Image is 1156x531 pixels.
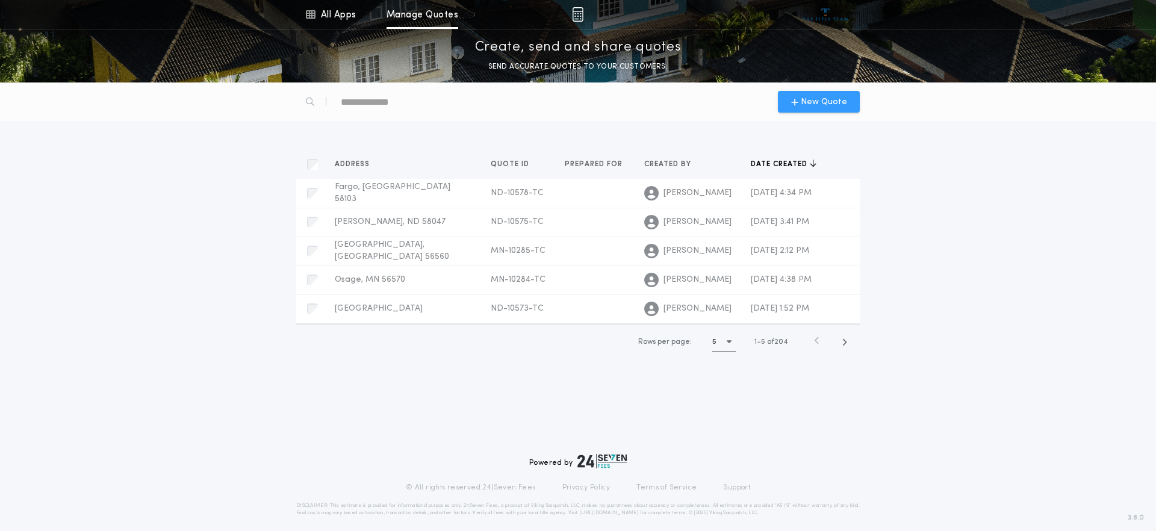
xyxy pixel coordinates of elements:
span: Date created [751,160,810,169]
p: © All rights reserved. 24|Seven Fees [406,483,536,492]
span: MN-10284-TC [491,275,545,284]
span: [PERSON_NAME] [663,216,732,228]
span: [PERSON_NAME] [663,274,732,286]
span: [PERSON_NAME], ND 58047 [335,217,446,226]
span: Quote ID [491,160,532,169]
a: Support [723,483,750,492]
h1: 5 [712,336,716,348]
p: DISCLAIMER: This estimate is provided for informational purposes only. 24|Seven Fees, a product o... [296,502,860,517]
button: 5 [712,332,736,352]
span: MN-10285-TC [491,246,545,255]
button: Created by [644,158,700,170]
span: [PERSON_NAME] [663,187,732,199]
span: ND-10578-TC [491,188,544,197]
span: [DATE] 1:52 PM [751,304,809,313]
span: [GEOGRAPHIC_DATA], [GEOGRAPHIC_DATA] 56560 [335,240,449,261]
span: ND-10573-TC [491,304,544,313]
span: Created by [644,160,694,169]
div: Powered by [529,454,627,468]
p: Create, send and share quotes [475,38,682,57]
span: [PERSON_NAME] [663,245,732,257]
img: logo [577,454,627,468]
img: img [572,7,583,22]
span: [DATE] 3:41 PM [751,217,809,226]
span: Address [335,160,372,169]
span: 5 [761,338,765,346]
span: [GEOGRAPHIC_DATA] [335,304,423,313]
span: Prepared for [565,160,625,169]
a: Terms of Service [636,483,697,492]
span: Rows per page: [638,338,692,346]
a: [URL][DOMAIN_NAME] [579,511,639,515]
span: 1 [754,338,757,346]
a: Privacy Policy [562,483,611,492]
span: Fargo, [GEOGRAPHIC_DATA] 58103 [335,182,450,203]
button: Quote ID [491,158,538,170]
span: 3.8.0 [1128,512,1144,523]
button: Date created [751,158,816,170]
span: of 204 [767,337,788,347]
img: vs-icon [803,8,848,20]
span: [DATE] 4:38 PM [751,275,812,284]
span: Osage, MN 56570 [335,275,405,284]
p: SEND ACCURATE QUOTES TO YOUR CUSTOMERS. [488,61,668,73]
button: New Quote [778,91,860,113]
button: Address [335,158,379,170]
span: [DATE] 2:12 PM [751,246,809,255]
span: [PERSON_NAME] [663,303,732,315]
span: ND-10575-TC [491,217,544,226]
span: [DATE] 4:34 PM [751,188,812,197]
span: New Quote [801,96,847,108]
